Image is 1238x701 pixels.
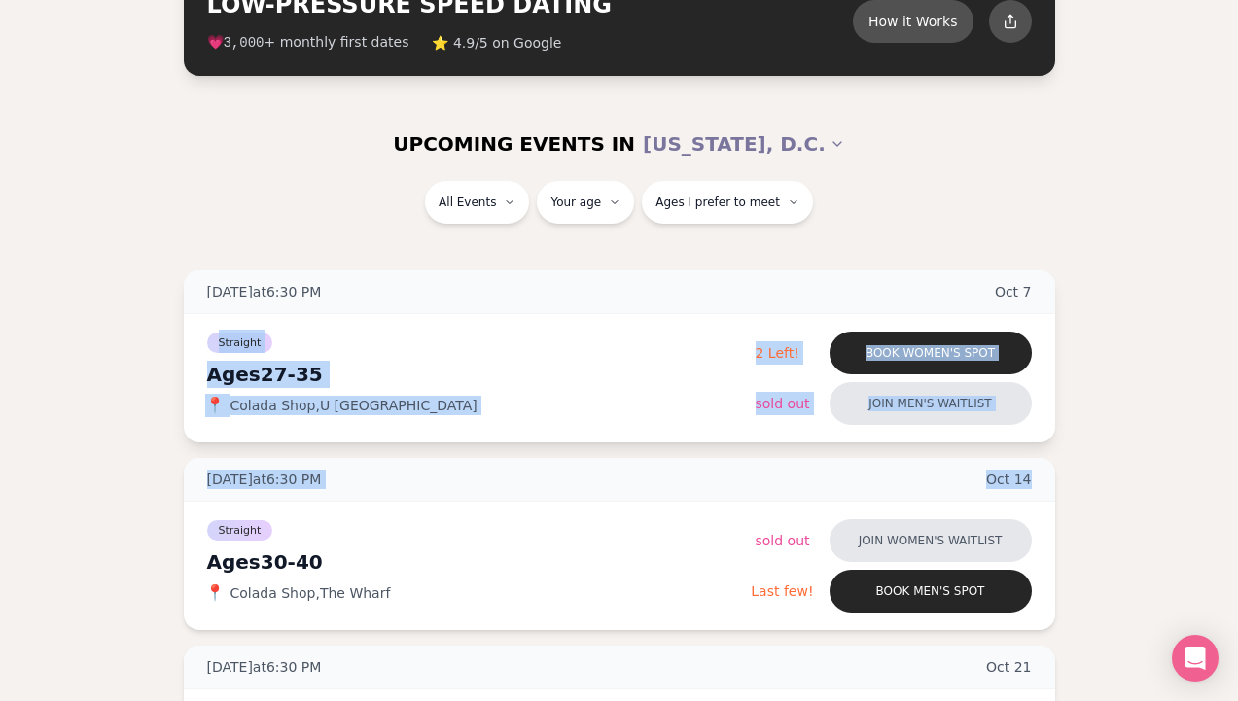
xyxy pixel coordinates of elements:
span: Colada Shop , The Wharf [230,583,391,603]
span: [DATE] at 6:30 PM [207,282,322,301]
button: Book women's spot [830,332,1032,374]
span: Last few! [751,583,813,599]
button: Book men's spot [830,570,1032,613]
button: Join men's waitlist [830,382,1032,425]
span: Sold Out [756,396,810,411]
span: 3,000 [224,35,265,51]
span: 💗 + monthly first dates [207,32,409,53]
span: Oct 14 [986,470,1032,489]
button: Your age [537,181,634,224]
button: Join women's waitlist [830,519,1032,562]
span: All Events [439,194,496,210]
span: Straight [207,520,273,541]
span: UPCOMING EVENTS IN [393,130,635,158]
button: All Events [425,181,529,224]
span: Oct 7 [995,282,1032,301]
span: Colada Shop , U [GEOGRAPHIC_DATA] [230,396,478,415]
span: ⭐ 4.9/5 on Google [432,33,561,53]
span: Your age [550,194,601,210]
div: Ages 27-35 [207,361,756,388]
span: Straight [207,333,273,353]
span: [DATE] at 6:30 PM [207,657,322,677]
span: Sold Out [756,533,810,548]
span: Oct 21 [986,657,1032,677]
div: Open Intercom Messenger [1172,635,1219,682]
span: 📍 [207,398,223,413]
button: [US_STATE], D.C. [643,123,845,165]
button: Ages I prefer to meet [642,181,813,224]
span: [DATE] at 6:30 PM [207,470,322,489]
div: Ages 30-40 [207,548,752,576]
span: 📍 [207,585,223,601]
span: Ages I prefer to meet [655,194,780,210]
span: 2 Left! [756,345,799,361]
